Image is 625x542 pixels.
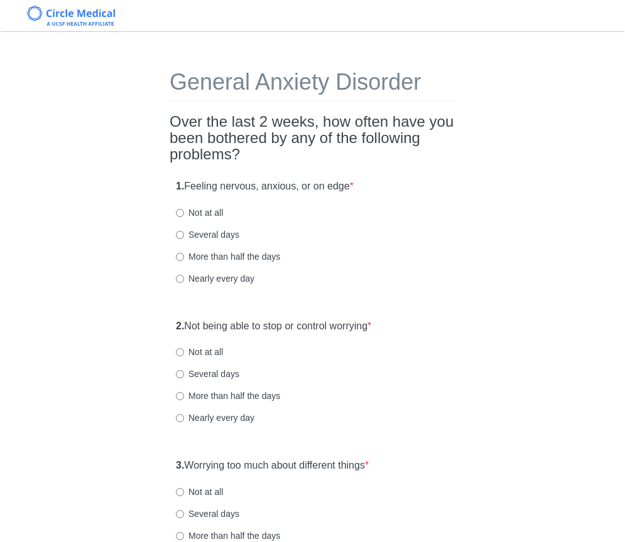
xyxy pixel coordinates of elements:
input: Several days [176,370,184,378]
input: Several days [176,231,184,239]
input: Nearly every day [176,414,184,422]
label: More than half the days [176,250,280,263]
strong: 3. [176,460,184,470]
h2: Over the last 2 weeks, how often have you been bothered by any of the following problems? [170,114,455,163]
input: Not at all [176,348,184,356]
label: Nearly every day [176,412,254,424]
label: Several days [176,507,239,520]
label: Nearly every day [176,272,254,285]
input: More than half the days [176,532,184,540]
strong: 2. [176,321,184,331]
img: Circle Medical Logo [27,6,116,26]
h1: General Anxiety Disorder [170,70,455,101]
label: Not at all [176,486,223,498]
label: More than half the days [176,529,280,542]
label: Several days [176,228,239,241]
strong: 1. [176,181,184,191]
input: Not at all [176,209,184,217]
label: More than half the days [176,390,280,402]
label: Not at all [176,206,223,219]
label: Feeling nervous, anxious, or on edge [176,179,354,194]
input: More than half the days [176,253,184,261]
label: Not at all [176,346,223,358]
input: Not at all [176,488,184,496]
label: Several days [176,368,239,380]
label: Worrying too much about different things [176,459,369,473]
input: More than half the days [176,392,184,400]
input: Several days [176,510,184,518]
label: Not being able to stop or control worrying [176,319,371,334]
input: Nearly every day [176,275,184,283]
